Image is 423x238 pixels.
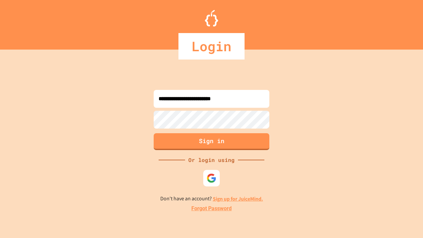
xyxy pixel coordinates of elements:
img: Logo.svg [205,10,218,26]
a: Sign up for JuiceMind. [213,195,263,202]
button: Sign in [154,133,269,150]
div: Login [178,33,245,59]
p: Don't have an account? [160,195,263,203]
img: google-icon.svg [207,173,216,183]
div: Or login using [185,156,238,164]
a: Forgot Password [191,205,232,213]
